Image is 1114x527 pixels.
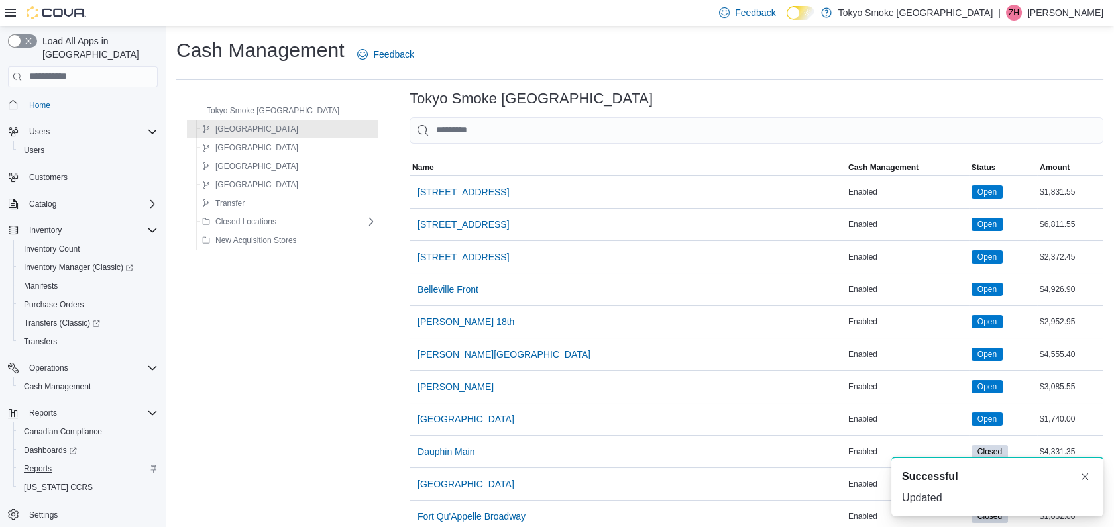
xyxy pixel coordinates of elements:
[1037,160,1103,175] button: Amount
[19,334,62,350] a: Transfers
[418,380,494,393] span: [PERSON_NAME]
[972,283,1003,296] span: Open
[24,97,158,113] span: Home
[19,315,158,331] span: Transfers (Classic)
[972,185,1003,199] span: Open
[410,91,653,107] h3: Tokyo Smoke [GEOGRAPHIC_DATA]
[215,216,276,227] span: Closed Locations
[19,424,158,440] span: Canadian Compliance
[24,405,158,421] span: Reports
[846,346,969,362] div: Enabled
[24,244,80,254] span: Inventory Count
[19,442,158,458] span: Dashboards
[418,283,478,296] span: Belleville Front
[19,260,139,275] a: Inventory Manager (Classic)
[29,126,50,137] span: Users
[1006,5,1022,21] div: Zoe Hyndman
[352,41,419,68] a: Feedback
[846,216,969,232] div: Enabled
[977,348,997,360] span: Open
[29,510,58,520] span: Settings
[418,445,474,458] span: Dauphin Main
[215,198,245,209] span: Transfer
[13,422,163,441] button: Canadian Compliance
[24,506,158,522] span: Settings
[13,240,163,258] button: Inventory Count
[846,379,969,395] div: Enabled
[215,124,298,134] span: [GEOGRAPHIC_DATA]
[197,158,304,174] button: [GEOGRAPHIC_DATA]
[972,348,1003,361] span: Open
[29,225,62,236] span: Inventory
[19,142,158,158] span: Users
[977,251,997,263] span: Open
[215,179,298,190] span: [GEOGRAPHIC_DATA]
[19,278,63,294] a: Manifests
[24,97,56,113] a: Home
[24,145,44,156] span: Users
[215,161,298,171] span: [GEOGRAPHIC_DATA]
[1037,281,1103,297] div: $4,926.90
[13,332,163,351] button: Transfers
[24,196,158,212] span: Catalog
[197,140,304,156] button: [GEOGRAPHIC_DATA]
[902,469,958,485] span: Successful
[24,463,52,474] span: Reports
[37,34,158,61] span: Load All Apps in [GEOGRAPHIC_DATA]
[846,411,969,427] div: Enabled
[197,195,250,211] button: Transfer
[412,162,434,173] span: Name
[972,218,1003,231] span: Open
[1037,249,1103,265] div: $2,372.45
[1040,162,1070,173] span: Amount
[418,250,509,263] span: [STREET_ADDRESS]
[972,162,996,173] span: Status
[412,406,520,432] button: [GEOGRAPHIC_DATA]
[29,408,57,418] span: Reports
[215,142,298,153] span: [GEOGRAPHIC_DATA]
[418,510,526,523] span: Fort Qu'Appelle Broadway
[977,218,997,230] span: Open
[13,141,163,160] button: Users
[19,479,158,495] span: Washington CCRS
[846,314,969,330] div: Enabled
[412,438,480,465] button: Dauphin Main
[27,6,86,19] img: Cova
[13,314,163,332] a: Transfers (Classic)
[24,381,91,392] span: Cash Management
[13,478,163,497] button: [US_STATE] CCRS
[412,276,484,303] button: Belleville Front
[412,471,520,497] button: [GEOGRAPHIC_DATA]
[19,278,158,294] span: Manifests
[846,184,969,200] div: Enabled
[410,160,846,175] button: Name
[846,160,969,175] button: Cash Management
[24,222,67,238] button: Inventory
[24,124,158,140] span: Users
[412,179,514,205] button: [STREET_ADDRESS]
[19,461,57,477] a: Reports
[207,105,339,116] span: Tokyo Smoke [GEOGRAPHIC_DATA]
[412,211,514,238] button: [STREET_ADDRESS]
[215,235,297,246] span: New Acquisition Stores
[972,380,1003,393] span: Open
[418,315,514,328] span: [PERSON_NAME] 18th
[902,469,1093,485] div: Notification
[24,169,73,185] a: Customers
[1037,411,1103,427] div: $1,740.00
[188,103,345,119] button: Tokyo Smoke [GEOGRAPHIC_DATA]
[197,177,304,193] button: [GEOGRAPHIC_DATA]
[846,249,969,265] div: Enabled
[19,297,158,312] span: Purchase Orders
[977,446,1002,457] span: Closed
[418,477,514,491] span: [GEOGRAPHIC_DATA]
[13,459,163,478] button: Reports
[24,482,93,493] span: [US_STATE] CCRS
[1037,314,1103,330] div: $2,952.95
[19,461,158,477] span: Reports
[972,445,1008,458] span: Closed
[972,315,1003,328] span: Open
[24,299,84,310] span: Purchase Orders
[412,373,499,400] button: [PERSON_NAME]
[1037,444,1103,459] div: $4,331.35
